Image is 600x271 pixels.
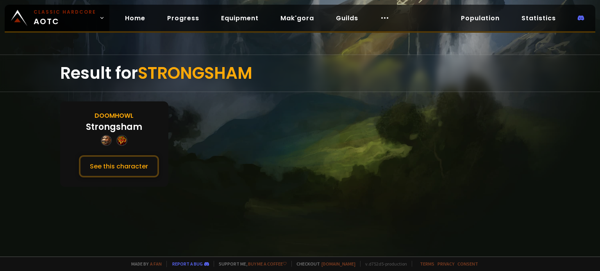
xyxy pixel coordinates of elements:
[515,10,562,26] a: Statistics
[138,62,252,85] span: STRONGSHAM
[420,261,434,267] a: Terms
[457,261,478,267] a: Consent
[86,120,142,133] div: Strongsham
[34,9,96,27] span: AOTC
[150,261,162,267] a: a fan
[127,261,162,267] span: Made by
[34,9,96,16] small: Classic Hardcore
[95,111,134,120] div: Doomhowl
[172,261,203,267] a: Report a bug
[60,55,540,92] div: Result for
[214,261,287,267] span: Support me,
[455,10,506,26] a: Population
[330,10,364,26] a: Guilds
[79,155,159,177] button: See this character
[437,261,454,267] a: Privacy
[119,10,152,26] a: Home
[321,261,355,267] a: [DOMAIN_NAME]
[5,5,109,31] a: Classic HardcoreAOTC
[248,261,287,267] a: Buy me a coffee
[291,261,355,267] span: Checkout
[215,10,265,26] a: Equipment
[274,10,320,26] a: Mak'gora
[360,261,407,267] span: v. d752d5 - production
[161,10,205,26] a: Progress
